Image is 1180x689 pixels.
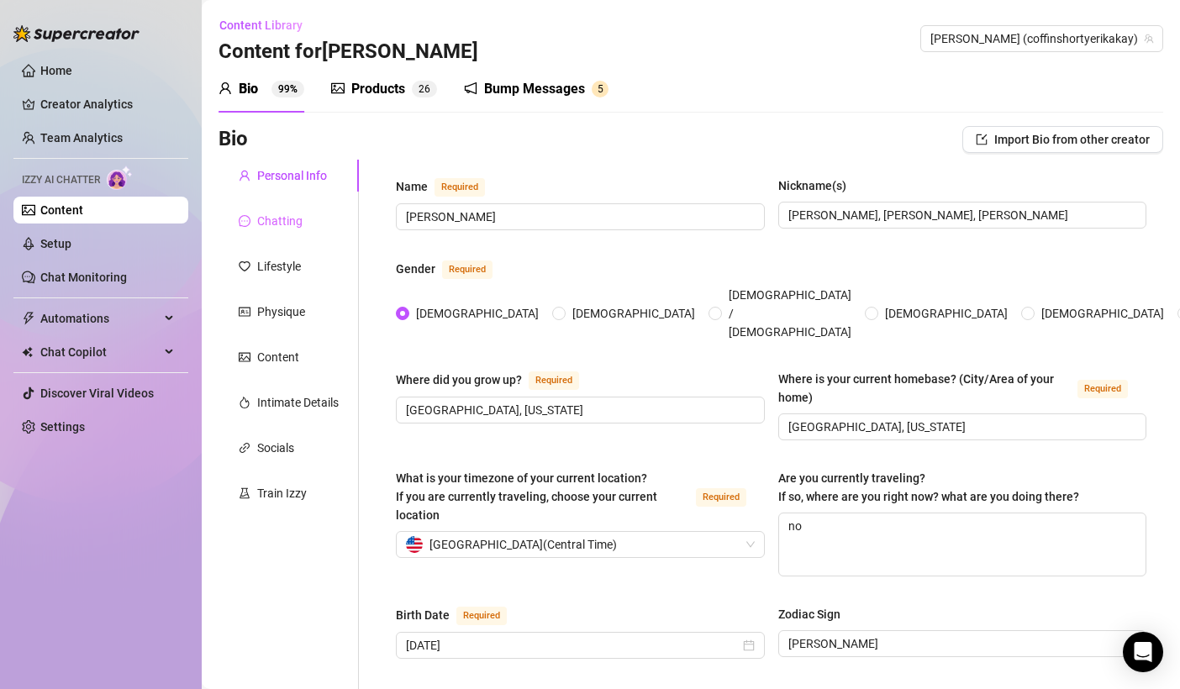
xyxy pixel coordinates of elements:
[424,83,430,95] span: 6
[778,605,852,623] label: Zodiac Sign
[976,134,988,145] span: import
[40,91,175,118] a: Creator Analytics
[412,81,437,97] sup: 26
[396,371,522,389] div: Where did you grow up?
[257,439,294,457] div: Socials
[107,166,133,190] img: AI Chatter
[1035,304,1171,323] span: [DEMOGRAPHIC_DATA]
[930,26,1153,51] span: Erika (coffinshortyerikakay)
[406,208,751,226] input: Name
[257,393,339,412] div: Intimate Details
[464,82,477,95] span: notification
[239,260,250,272] span: heart
[239,351,250,363] span: picture
[598,83,603,95] span: 5
[239,170,250,181] span: user
[435,178,485,197] span: Required
[40,131,123,145] a: Team Analytics
[239,487,250,499] span: experiment
[396,259,511,279] label: Gender
[779,513,1146,576] textarea: no
[40,237,71,250] a: Setup
[351,79,405,99] div: Products
[406,401,751,419] input: Where did you grow up?
[1123,632,1163,672] div: Open Intercom Messenger
[566,304,702,323] span: [DEMOGRAPHIC_DATA]
[396,177,428,196] div: Name
[257,302,305,321] div: Physique
[396,471,657,522] span: What is your timezone of your current location? If you are currently traveling, choose your curre...
[442,260,493,279] span: Required
[529,371,579,390] span: Required
[396,606,450,624] div: Birth Date
[878,304,1014,323] span: [DEMOGRAPHIC_DATA]
[257,212,303,230] div: Chatting
[257,257,301,276] div: Lifestyle
[396,370,598,390] label: Where did you grow up?
[257,348,299,366] div: Content
[396,176,503,197] label: Name
[22,346,33,358] img: Chat Copilot
[22,172,100,188] span: Izzy AI Chatter
[257,484,307,502] div: Train Izzy
[396,260,435,278] div: Gender
[484,79,585,99] div: Bump Messages
[778,471,1079,503] span: Are you currently traveling? If so, where are you right now? what are you doing there?
[239,79,258,99] div: Bio
[219,12,316,39] button: Content Library
[239,306,250,318] span: idcard
[788,418,1134,436] input: Where is your current homebase? (City/Area of your home)
[219,18,303,32] span: Content Library
[40,64,72,77] a: Home
[239,442,250,454] span: link
[40,339,160,366] span: Chat Copilot
[331,82,345,95] span: picture
[419,83,424,95] span: 2
[40,203,83,217] a: Content
[1077,380,1128,398] span: Required
[40,271,127,284] a: Chat Monitoring
[219,82,232,95] span: user
[257,166,327,185] div: Personal Info
[1144,34,1154,44] span: team
[239,215,250,227] span: message
[962,126,1163,153] button: Import Bio from other creator
[406,636,740,655] input: Birth Date
[239,397,250,408] span: fire
[40,420,85,434] a: Settings
[40,305,160,332] span: Automations
[788,206,1134,224] input: Nickname(s)
[778,605,840,623] div: Zodiac Sign
[219,39,478,66] h3: Content for [PERSON_NAME]
[40,387,154,400] a: Discover Viral Videos
[13,25,140,42] img: logo-BBDzfeDw.svg
[271,81,304,97] sup: 99%
[409,304,545,323] span: [DEMOGRAPHIC_DATA]
[219,126,248,153] h3: Bio
[722,286,858,341] span: [DEMOGRAPHIC_DATA] / [DEMOGRAPHIC_DATA]
[456,607,507,625] span: Required
[994,133,1150,146] span: Import Bio from other creator
[778,370,1147,407] label: Where is your current homebase? (City/Area of your home)
[778,176,846,195] div: Nickname(s)
[778,176,858,195] label: Nickname(s)
[396,605,525,625] label: Birth Date
[696,488,746,507] span: Required
[429,532,617,557] span: [GEOGRAPHIC_DATA] ( Central Time )
[592,81,608,97] sup: 5
[22,312,35,325] span: thunderbolt
[788,631,1137,656] span: Leo
[406,536,423,553] img: us
[778,370,1072,407] div: Where is your current homebase? (City/Area of your home)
